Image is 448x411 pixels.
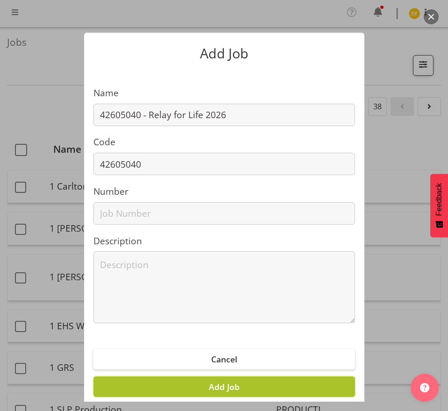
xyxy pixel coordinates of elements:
[93,234,355,248] label: Description
[420,383,429,392] img: help-xxl-2.png
[93,86,355,100] label: Name
[93,153,355,175] input: Job Code
[93,47,355,60] p: Add Job
[93,376,355,397] button: Add Job
[435,183,443,216] span: Feedback
[211,354,237,365] span: Cancel
[93,135,355,149] label: Code
[93,185,355,198] label: Number
[93,104,355,126] input: Job Name
[93,349,355,369] button: Cancel
[93,202,355,225] input: Job Number
[209,381,240,392] span: Add Job
[430,174,448,237] button: Feedback - Show survey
